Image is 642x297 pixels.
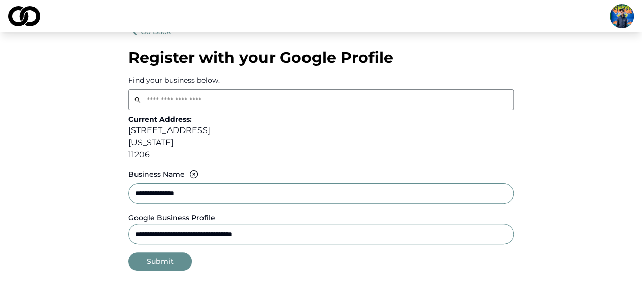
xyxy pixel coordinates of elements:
[128,114,514,124] div: Current Address:
[128,124,514,137] div: [STREET_ADDRESS]
[610,4,634,28] img: 695f7afe-29df-4ea2-bdb2-869a7222f350-20201119_WR_GTF_-45-profile_picture.jpg
[128,213,215,222] label: Google Business Profile
[128,75,514,85] div: Find your business below.
[128,149,514,161] div: 11206
[128,252,192,271] button: Submit
[128,171,185,178] label: Business Name
[8,6,40,26] img: logo
[128,137,514,149] div: [US_STATE]
[128,49,514,67] div: Register with your Google Profile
